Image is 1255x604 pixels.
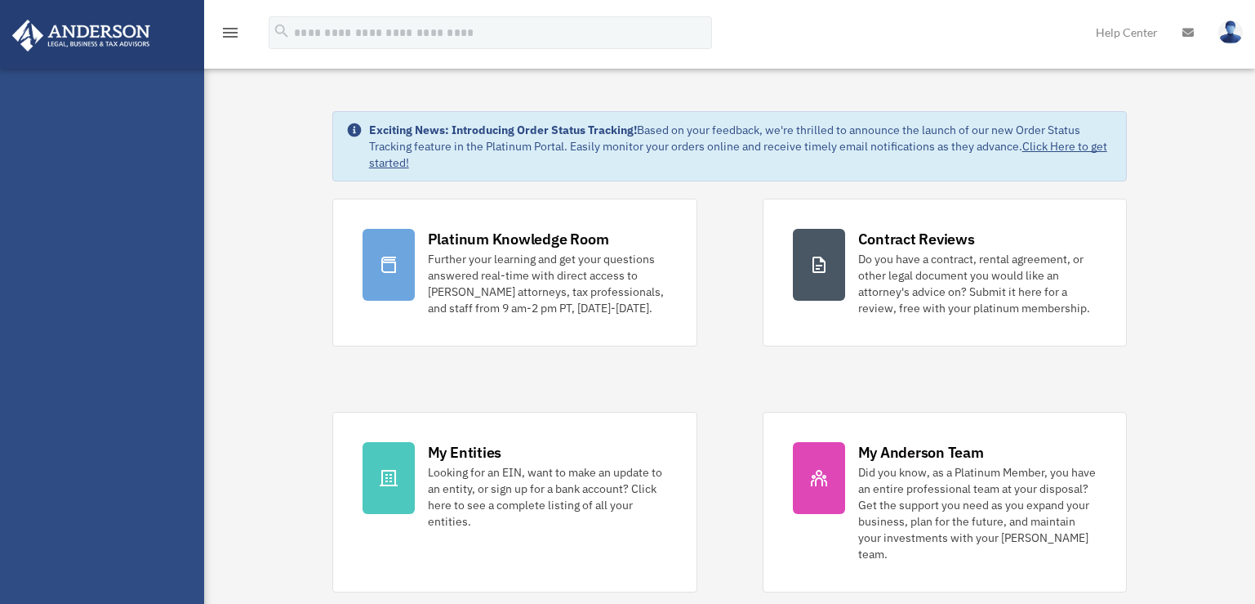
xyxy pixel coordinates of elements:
[763,199,1128,347] a: Contract Reviews Do you have a contract, rental agreement, or other legal document you would like...
[7,20,155,51] img: Anderson Advisors Platinum Portal
[858,251,1097,316] div: Do you have a contract, rental agreement, or other legal document you would like an attorney's ad...
[428,464,667,530] div: Looking for an EIN, want to make an update to an entity, or sign up for a bank account? Click her...
[369,139,1107,170] a: Click Here to get started!
[763,412,1128,593] a: My Anderson Team Did you know, as a Platinum Member, you have an entire professional team at your...
[332,199,697,347] a: Platinum Knowledge Room Further your learning and get your questions answered real-time with dire...
[428,442,501,463] div: My Entities
[220,23,240,43] i: menu
[428,251,667,316] div: Further your learning and get your questions answered real-time with direct access to [PERSON_NAM...
[858,464,1097,562] div: Did you know, as a Platinum Member, you have an entire professional team at your disposal? Get th...
[858,229,975,249] div: Contract Reviews
[428,229,609,249] div: Platinum Knowledge Room
[1218,20,1243,44] img: User Pic
[858,442,984,463] div: My Anderson Team
[369,122,1114,171] div: Based on your feedback, we're thrilled to announce the launch of our new Order Status Tracking fe...
[273,22,291,40] i: search
[220,29,240,43] a: menu
[369,123,637,137] strong: Exciting News: Introducing Order Status Tracking!
[332,412,697,593] a: My Entities Looking for an EIN, want to make an update to an entity, or sign up for a bank accoun...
